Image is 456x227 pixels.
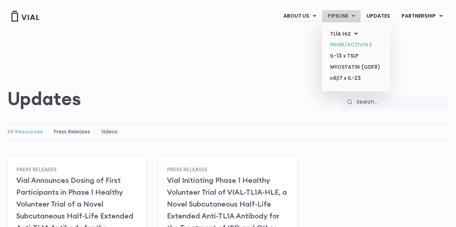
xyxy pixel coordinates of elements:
[324,62,388,73] a: MYOSTATIN (GDF8)
[352,95,449,109] input: Search...
[278,10,322,22] a: ABOUT USMenu Toggle
[101,128,118,135] a: Videos
[7,128,43,135] a: All Resources
[396,10,448,22] a: PARTNERSHIPMenu Toggle
[361,10,395,22] a: UPDATES
[324,73,388,84] a: α4β7 x IL-23
[11,11,40,22] img: Vial Logo
[324,39,388,50] a: INHBE/ACTIVIN E
[167,166,207,172] a: Press Releases
[16,166,57,172] a: Press Releases
[324,50,388,62] a: IL-13 x TSLP
[54,128,90,135] a: Press Releases
[324,28,388,40] a: TL1A HLEMenu Toggle
[322,10,360,22] a: PIPELINEMenu Toggle
[7,88,81,109] h2: Updates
